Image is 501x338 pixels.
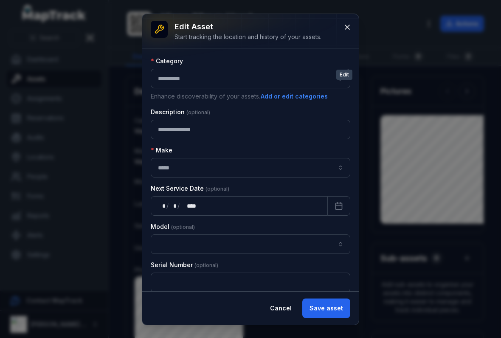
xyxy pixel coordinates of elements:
[151,57,183,65] label: Category
[169,202,178,210] div: month,
[175,21,321,33] h3: Edit asset
[302,299,350,318] button: Save asset
[263,299,299,318] button: Cancel
[151,158,350,177] input: asset-edit:cf[9e2fc107-2520-4a87-af5f-f70990c66785]-label
[177,202,180,210] div: /
[151,223,195,231] label: Model
[151,108,210,116] label: Description
[151,92,350,101] p: Enhance discoverability of your assets.
[151,184,229,193] label: Next Service Date
[260,92,328,101] button: Add or edit categories
[158,202,166,210] div: day,
[180,202,197,210] div: year,
[327,196,350,216] button: Calendar
[151,146,172,155] label: Make
[175,33,321,41] div: Start tracking the location and history of your assets.
[336,70,352,80] span: Edit
[151,234,350,254] input: asset-edit:cf[15485646-641d-4018-a890-10f5a66d77ec]-label
[151,261,218,269] label: Serial Number
[166,202,169,210] div: /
